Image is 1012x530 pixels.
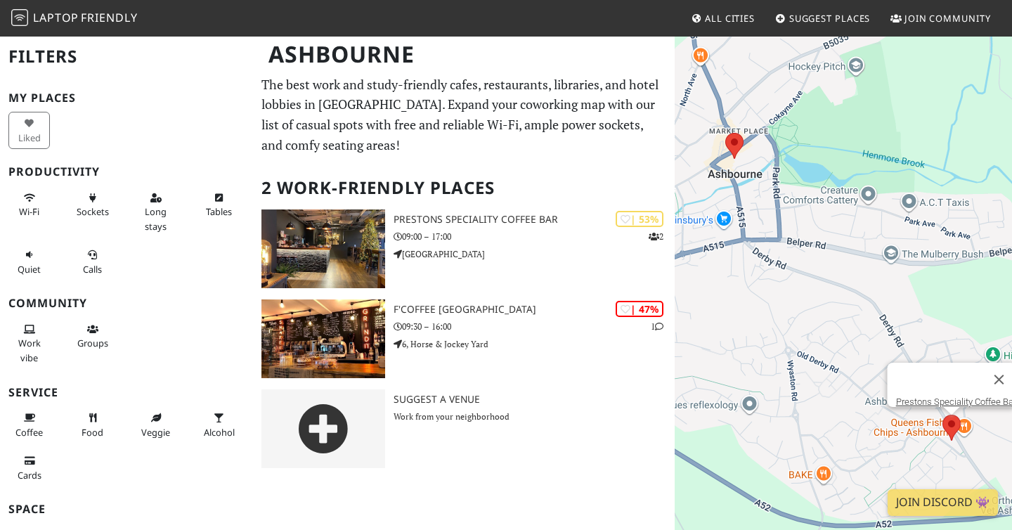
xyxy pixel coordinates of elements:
h2: Filters [8,35,245,78]
h3: f'coffee [GEOGRAPHIC_DATA] [394,304,675,316]
span: Long stays [145,205,167,232]
button: Tables [198,186,240,224]
a: Prestons Speciality Coffee Bar | 53% 2 Prestons Speciality Coffee Bar 09:00 – 17:00 [GEOGRAPHIC_D... [253,209,675,288]
span: Suggest Places [789,12,871,25]
span: Food [82,426,103,439]
p: The best work and study-friendly cafes, restaurants, libraries, and hotel lobbies in [GEOGRAPHIC_... [261,75,666,155]
button: Work vibe [8,318,50,369]
a: Join Discord 👾 [888,489,998,516]
p: 2 [649,230,663,243]
button: Long stays [135,186,176,238]
span: Group tables [77,337,108,349]
div: | 47% [616,301,663,317]
p: Work from your neighborhood [394,410,675,423]
h1: Ashbourne [257,35,672,74]
span: Join Community [904,12,991,25]
button: Calls [72,243,113,280]
button: Cards [8,449,50,486]
h3: Community [8,297,245,310]
h3: Space [8,503,245,516]
h3: Productivity [8,165,245,179]
img: Prestons Speciality Coffee Bar [261,209,385,288]
span: Work-friendly tables [206,205,232,218]
span: Coffee [15,426,43,439]
p: 6, Horse & Jockey Yard [394,337,675,351]
p: 09:30 – 16:00 [394,320,675,333]
span: People working [18,337,41,363]
span: Video/audio calls [83,263,102,276]
p: [GEOGRAPHIC_DATA] [394,247,675,261]
a: Suggest Places [770,6,876,31]
button: Veggie [135,406,176,444]
p: 09:00 – 17:00 [394,230,675,243]
a: LaptopFriendly LaptopFriendly [11,6,138,31]
span: Alcohol [204,426,235,439]
h3: Prestons Speciality Coffee Bar [394,214,675,226]
button: Wi-Fi [8,186,50,224]
a: Join Community [885,6,997,31]
button: Coffee [8,406,50,444]
a: Suggest a Venue Work from your neighborhood [253,389,675,468]
img: LaptopFriendly [11,9,28,26]
a: All Cities [685,6,760,31]
button: Alcohol [198,406,240,444]
span: Credit cards [18,469,41,481]
span: All Cities [705,12,755,25]
button: Groups [72,318,113,355]
span: Stable Wi-Fi [19,205,39,218]
span: Veggie [141,426,170,439]
a: f'coffee Ashbourne | 47% 1 f'coffee [GEOGRAPHIC_DATA] 09:30 – 16:00 6, Horse & Jockey Yard [253,299,675,378]
h3: Service [8,386,245,399]
img: gray-place-d2bdb4477600e061c01bd816cc0f2ef0cfcb1ca9e3ad78868dd16fb2af073a21.png [261,389,385,468]
h3: Suggest a Venue [394,394,675,406]
h2: 2 Work-Friendly Places [261,167,666,209]
h3: My Places [8,91,245,105]
button: Food [72,406,113,444]
p: 1 [651,320,663,333]
span: Quiet [18,263,41,276]
button: Sockets [72,186,113,224]
span: Laptop [33,10,79,25]
span: Friendly [81,10,137,25]
img: f'coffee Ashbourne [261,299,385,378]
span: Power sockets [77,205,109,218]
div: | 53% [616,211,663,227]
button: Quiet [8,243,50,280]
